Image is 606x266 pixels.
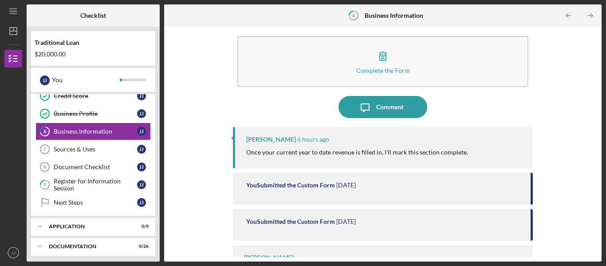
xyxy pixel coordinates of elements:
div: 0 / 9 [133,224,149,229]
div: 0 / 26 [133,244,149,249]
tspan: 8 [43,164,46,170]
div: Register for Information Session [54,178,137,192]
button: Complete the Form [237,36,528,87]
div: Application [49,224,126,229]
div: J J [137,180,146,189]
div: $20,000.00 [35,51,152,58]
text: JJ [11,250,16,255]
button: Comment [338,96,427,118]
a: 9Register for Information SessionJJ [35,176,151,194]
p: Once your current year to date revenue is filled in, I'll mark this section complete. [246,147,468,157]
a: Next StepsJJ [35,194,151,211]
div: You [52,72,120,87]
div: Documentation [49,244,126,249]
div: [PERSON_NAME] [244,254,294,261]
tspan: 6 [43,129,47,135]
b: Business Information [365,12,423,19]
div: J J [137,145,146,154]
div: You Submitted the Custom Form [246,182,335,189]
div: Sources & Uses [54,146,137,153]
div: J J [137,127,146,136]
a: 6Business InformationJJ [35,123,151,140]
tspan: 6 [352,12,355,18]
div: J J [137,198,146,207]
div: Credit Score [54,92,137,99]
time: 2025-09-27 04:08 [336,182,356,189]
tspan: 7 [43,147,46,152]
div: Business Information [54,128,137,135]
a: 8Document ChecklistJJ [35,158,151,176]
div: J J [40,75,50,85]
div: Traditional Loan [35,39,152,46]
div: J J [137,91,146,100]
div: Next Steps [54,199,137,206]
button: JJ [4,244,22,262]
time: 2025-10-06 14:57 [297,136,329,143]
div: You Submitted the Custom Form [246,218,335,225]
a: Credit ScoreJJ [35,87,151,105]
div: Business Profile [54,110,137,117]
div: Document Checklist [54,163,137,171]
div: Comment [376,96,403,118]
time: 2025-09-24 15:39 [336,218,356,225]
div: Complete the Form [356,67,410,74]
div: [PERSON_NAME] [246,136,296,143]
b: Checklist [80,12,106,19]
div: J J [137,163,146,171]
div: J J [137,109,146,118]
tspan: 9 [43,182,47,188]
a: 7Sources & UsesJJ [35,140,151,158]
a: Business ProfileJJ [35,105,151,123]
